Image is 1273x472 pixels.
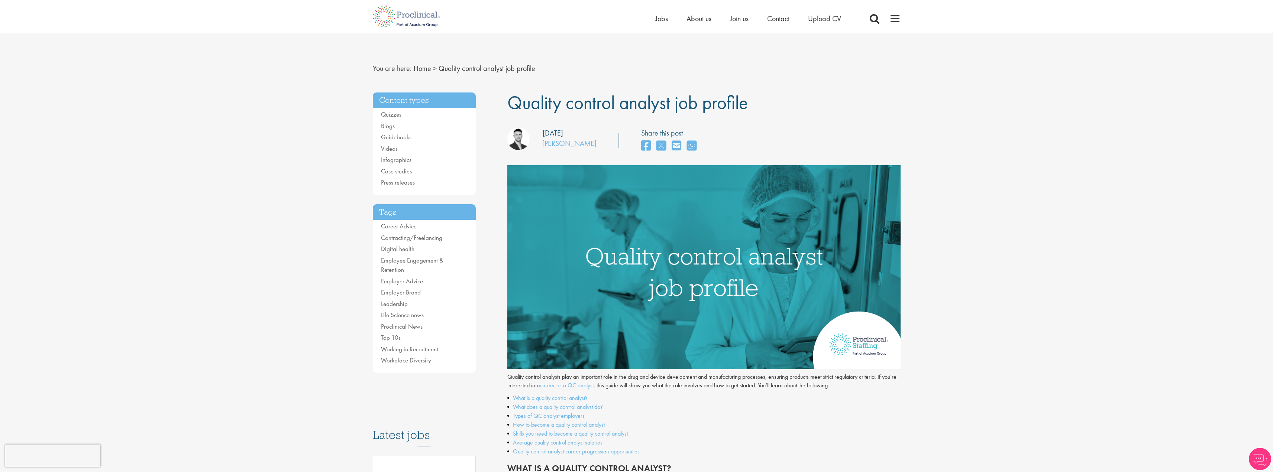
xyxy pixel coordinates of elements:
[381,156,411,164] a: Infographics
[542,139,597,148] a: [PERSON_NAME]
[381,178,415,186] a: Press releases
[686,14,711,23] a: About us
[381,300,408,308] a: Leadership
[655,14,668,23] a: Jobs
[381,234,442,242] a: Contracting/Freelancing
[507,128,530,150] img: Joshua Godden
[513,430,628,437] a: Skills you need to become a quality control analyst
[767,14,789,23] a: Contact
[381,345,438,353] a: Working in Recruitment
[513,412,585,420] a: Types of QC analyst employers
[672,138,681,154] a: share on email
[381,222,417,230] a: Career Advice
[513,439,602,446] a: Average quality control analyst salaries
[513,447,640,455] a: Quality control analyst career progression opportunities
[641,128,700,139] label: Share this post
[381,167,412,175] a: Case studies
[381,110,401,118] a: Quizzes
[507,165,901,369] img: quality control analyst job profile
[730,14,749,23] a: Join us
[513,394,588,402] a: What is a quality control analyst?
[414,64,431,73] a: breadcrumb link
[513,421,605,429] a: How to become a quality control analyst
[373,92,476,108] h3: Content types
[540,381,594,389] a: career as a QC analyst
[381,144,398,153] a: Videos
[381,333,401,342] a: Top 10s
[381,322,423,331] a: Proclinical News
[1249,448,1271,470] img: Chatbot
[381,356,431,364] a: Workplace Diversity
[439,64,535,73] span: Quality control analyst job profile
[641,138,651,154] a: share on facebook
[381,122,395,130] a: Blogs
[373,204,476,220] h3: Tags
[381,288,421,296] a: Employer Brand
[381,256,443,274] a: Employee Engagement & Retention
[381,311,424,319] a: Life Science news
[507,373,901,390] p: Quality control analysts play an important role in the drug and device development and manufactur...
[687,138,697,154] a: share on whats app
[656,138,666,154] a: share on twitter
[507,91,748,114] span: Quality control analyst job profile
[5,445,100,467] iframe: reCAPTCHA
[513,403,603,411] a: What does a quality control analyst do?
[381,133,411,141] a: Guidebooks
[543,128,563,139] div: [DATE]
[433,64,437,73] span: >
[381,245,414,253] a: Digital health
[381,277,423,285] a: Employer Advice
[373,64,412,73] span: You are here:
[373,410,476,446] h3: Latest jobs
[808,14,841,23] a: Upload CV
